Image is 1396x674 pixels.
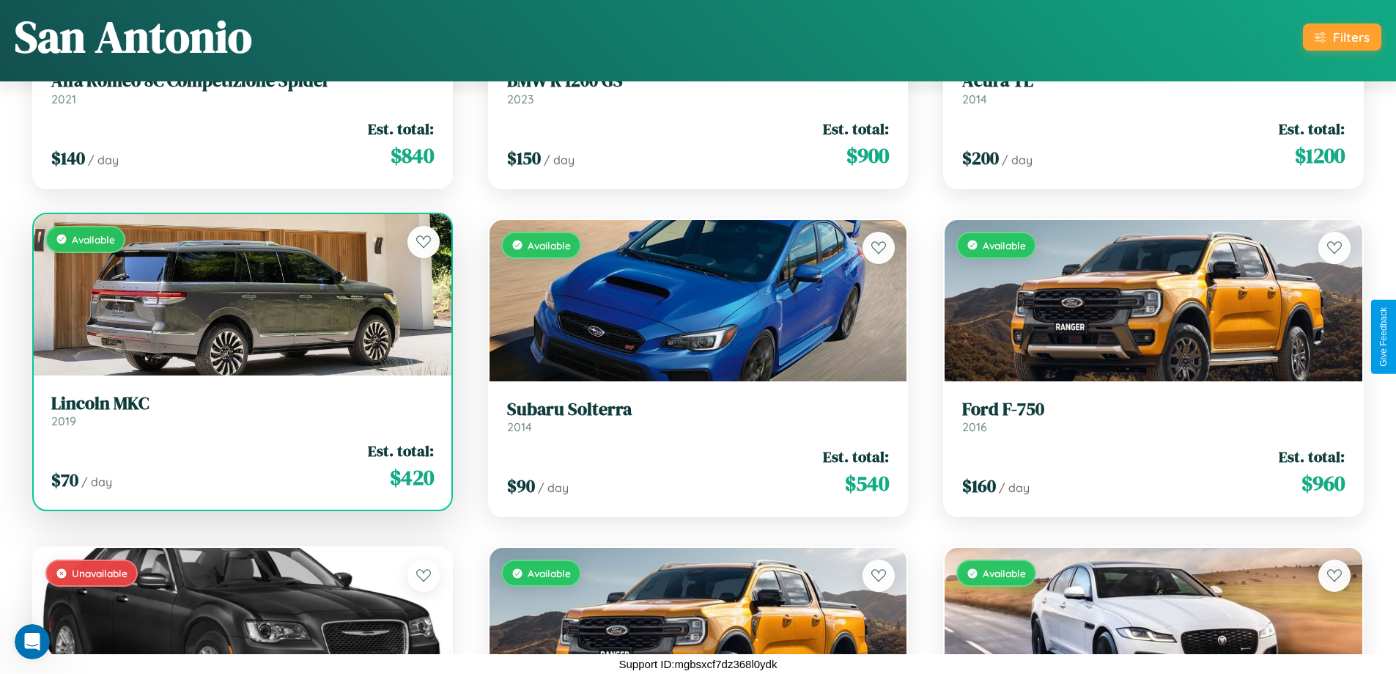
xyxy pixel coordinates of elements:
[1279,118,1345,139] span: Est. total:
[368,440,434,461] span: Est. total:
[507,474,535,498] span: $ 90
[528,239,571,252] span: Available
[962,420,987,434] span: 2016
[15,624,50,659] iframe: Intercom live chat
[823,118,889,139] span: Est. total:
[368,118,434,139] span: Est. total:
[390,463,434,492] span: $ 420
[72,567,128,579] span: Unavailable
[51,70,434,106] a: Alfa Romeo 8C Competizione Spider2021
[845,469,889,498] span: $ 540
[507,92,533,106] span: 2023
[983,239,1026,252] span: Available
[962,70,1345,106] a: Acura TL2014
[544,153,575,167] span: / day
[1378,307,1389,367] div: Give Feedback
[72,233,115,246] span: Available
[1295,141,1345,170] span: $ 1200
[962,146,999,170] span: $ 200
[88,153,119,167] span: / day
[1301,469,1345,498] span: $ 960
[1303,23,1381,51] button: Filters
[51,70,434,92] h3: Alfa Romeo 8C Competizione Spider
[15,7,252,67] h1: San Antonio
[962,92,987,106] span: 2014
[619,654,778,674] p: Support ID: mgbsxcf7dz368l0ydk
[51,146,85,170] span: $ 140
[507,399,890,435] a: Subaru Solterra2014
[51,414,76,428] span: 2019
[962,399,1345,435] a: Ford F-7502016
[983,567,1026,579] span: Available
[81,475,112,489] span: / day
[507,146,541,170] span: $ 150
[962,474,996,498] span: $ 160
[538,480,569,495] span: / day
[962,399,1345,420] h3: Ford F-750
[51,393,434,429] a: Lincoln MKC2019
[51,468,78,492] span: $ 70
[51,92,76,106] span: 2021
[507,420,532,434] span: 2014
[999,480,1030,495] span: / day
[1002,153,1033,167] span: / day
[1279,446,1345,467] span: Est. total:
[528,567,571,579] span: Available
[962,70,1345,92] h3: Acura TL
[1333,29,1370,45] div: Filters
[507,70,890,106] a: BMW R 1200 GS2023
[391,141,434,170] span: $ 840
[51,393,434,414] h3: Lincoln MKC
[507,399,890,420] h3: Subaru Solterra
[507,70,890,92] h3: BMW R 1200 GS
[846,141,889,170] span: $ 900
[823,446,889,467] span: Est. total:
